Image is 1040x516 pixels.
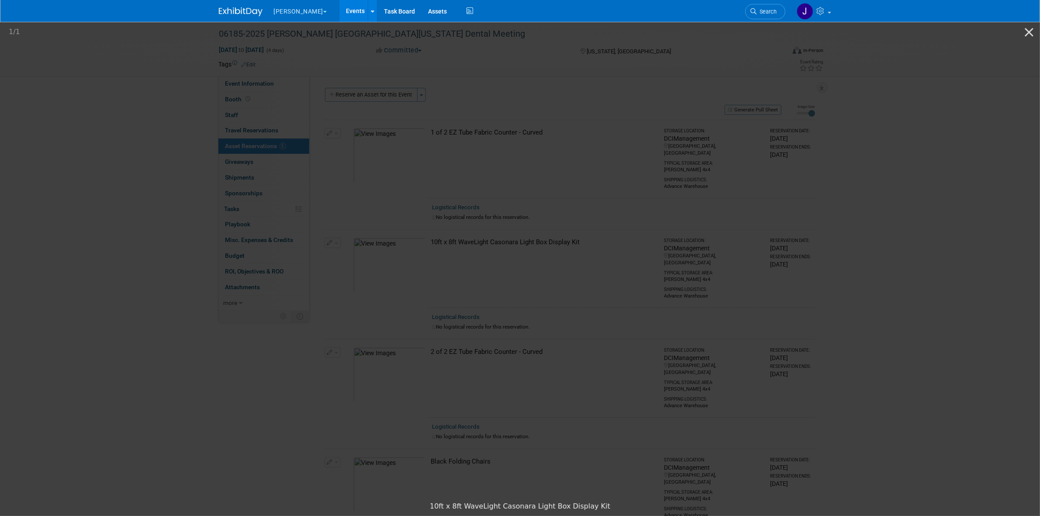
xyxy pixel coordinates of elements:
a: Search [745,4,785,19]
button: Close gallery [1018,22,1040,42]
span: 1 [16,28,20,36]
span: Search [757,8,777,15]
span: 1 [9,28,13,36]
img: ExhibitDay [219,7,263,16]
img: Justin Newborn [797,3,813,20]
